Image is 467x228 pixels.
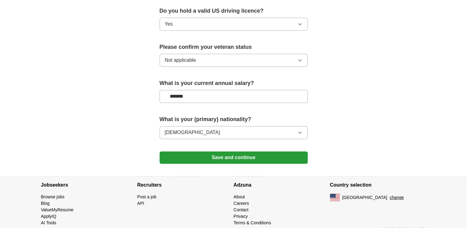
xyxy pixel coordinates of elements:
a: Browse jobs [41,194,65,199]
button: change [390,194,404,201]
span: Yes [165,20,173,28]
button: Yes [160,18,308,31]
button: [DEMOGRAPHIC_DATA] [160,126,308,139]
img: US flag [330,194,340,201]
span: [DEMOGRAPHIC_DATA] [165,129,220,136]
a: Post a job [137,194,156,199]
a: ApplyIQ [41,214,56,219]
a: Careers [234,201,249,206]
a: Blog [41,201,50,206]
a: Terms & Conditions [234,220,271,225]
h4: Country selection [330,176,426,194]
label: What is your (primary) nationality? [160,115,308,124]
a: API [137,201,144,206]
span: Not applicable [165,57,196,64]
span: [GEOGRAPHIC_DATA] [342,194,387,201]
a: Privacy [234,214,248,219]
button: Not applicable [160,54,308,67]
label: What is your current annual salary? [160,79,308,87]
a: ValueMyResume [41,207,74,212]
label: Do you hold a valid US driving licence? [160,7,308,15]
a: Contact [234,207,248,212]
a: AI Tools [41,220,56,225]
a: About [234,194,245,199]
label: Please confirm your veteran status [160,43,308,51]
button: Save and continue [160,151,308,164]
